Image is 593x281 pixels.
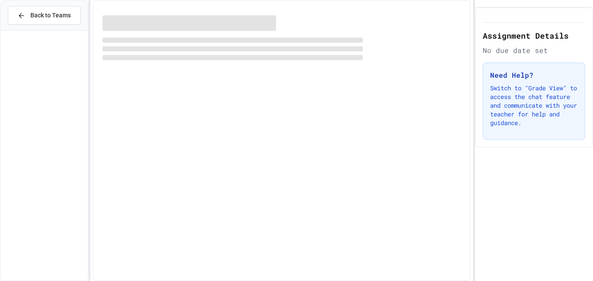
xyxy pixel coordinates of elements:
p: Switch to "Grade View" to access the chat feature and communicate with your teacher for help and ... [490,84,578,127]
h3: Need Help? [490,70,578,80]
h2: Assignment Details [483,30,585,42]
button: Back to Teams [8,6,81,25]
span: Back to Teams [30,11,71,20]
iframe: chat widget [557,246,584,272]
div: No due date set [483,45,585,56]
iframe: chat widget [521,208,584,245]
